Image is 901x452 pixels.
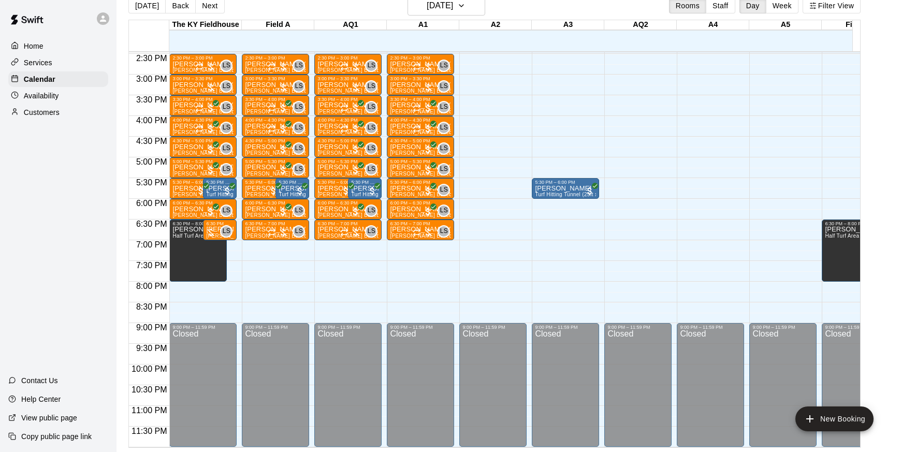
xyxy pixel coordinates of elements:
span: Turf Hitting Tunnel (25ft x 50ft) [279,192,354,197]
p: Help Center [21,394,61,404]
p: Contact Us [21,375,58,386]
span: LS [368,81,375,92]
span: LS [368,143,375,154]
span: Leo Seminati [442,80,450,93]
div: 4:30 PM – 5:00 PM: Cara Klare [169,137,237,157]
div: Leo Seminati [220,142,232,155]
span: All customers have paid [278,165,288,176]
p: Home [24,41,43,51]
div: 5:30 PM – 6:00 PM [317,180,369,185]
span: LS [440,206,448,216]
span: Leo Seminati [442,60,450,72]
span: All customers have paid [423,124,433,134]
span: LS [295,206,303,216]
span: LS [368,164,375,174]
div: 3:30 PM – 4:00 PM: Leo Seminati (Hitting or Fielding) Baseball/Softball [314,95,382,116]
span: All customers have paid [367,186,377,196]
div: 6:30 PM – 8:00 PM [172,221,224,226]
span: [PERSON_NAME] Baseball/Softball (Hitting or Fielding) [245,88,382,94]
div: Leo Seminati [293,101,305,113]
div: Leo Seminati [438,80,450,93]
div: 6:00 PM – 6:30 PM: Will Collinsworth [169,199,237,220]
span: Leo Seminati [224,60,232,72]
div: 3:30 PM – 4:00 PM: Leo Seminati (Hitting or Fielding) Baseball/Softball [242,95,309,116]
div: 5:30 PM – 6:00 PM [206,180,234,185]
div: Leo Seminati [365,163,377,176]
div: Leo Seminati [438,163,450,176]
div: 3:00 PM – 3:30 PM: Leo Seminati (Hitting or Fielding) Baseball/Softball [314,75,382,95]
span: LS [223,102,230,112]
span: LS [368,102,375,112]
div: 5:30 PM – 6:00 PM: Max Collinsworth [314,178,372,199]
div: 5:30 PM – 6:00 PM [535,180,596,185]
div: A3 [532,20,604,30]
span: Turf Hitting Tunnel (25ft x 50ft) [206,192,282,197]
p: Availability [24,91,59,101]
span: LS [223,81,230,92]
span: Leo Seminati [369,163,377,176]
span: LS [368,123,375,133]
div: 6:00 PM – 6:30 PM [245,200,306,206]
div: 5:00 PM – 5:30 PM [317,159,379,164]
div: 4:30 PM – 5:00 PM: Cara Klare [242,137,309,157]
span: [PERSON_NAME] Baseball/Softball (Hitting or Fielding) [245,129,382,135]
div: 5:30 PM – 6:00 PM [245,180,296,185]
span: All customers have paid [351,165,361,176]
span: [PERSON_NAME] Baseball/Softball (Hitting or Fielding) [390,129,527,135]
span: Leo Seminati [297,60,305,72]
span: LS [440,102,448,112]
span: [PERSON_NAME] Baseball/Softball (Hitting or Fielding) [317,171,454,177]
div: Leo Seminati [220,60,232,72]
span: [PERSON_NAME] Baseball/Softball (Hitting or Fielding) [172,192,309,197]
div: 3:00 PM – 3:30 PM [245,76,306,81]
p: Copy public page link [21,431,92,442]
span: All customers have paid [206,207,216,217]
span: All customers have paid [278,144,288,155]
span: Recurring event [195,125,204,133]
div: 3:30 PM – 4:00 PM: Leo Seminati (Hitting or Fielding) Baseball/Softball [387,95,454,116]
span: LS [368,206,375,216]
div: 6:00 PM – 6:30 PM [390,200,451,206]
span: Leo Seminati [442,163,450,176]
span: [PERSON_NAME] Baseball/Softball (Hitting or Fielding) [245,171,382,177]
span: LS [223,123,230,133]
span: Leo Seminati [297,225,305,238]
span: LS [223,143,230,154]
div: Leo Seminati [293,225,305,238]
span: Turf Hitting Tunnel (25ft x 50ft) [351,192,427,197]
span: Recurring event [413,63,421,71]
div: A5 [749,20,822,30]
div: Leo Seminati [365,60,377,72]
span: Leo Seminati [369,205,377,217]
div: Field A [242,20,314,30]
div: 3:00 PM – 3:30 PM [390,76,451,81]
div: 5:30 PM – 6:00 PM: David Ross [348,178,382,199]
div: Leo Seminati [293,163,305,176]
span: [PERSON_NAME] Baseball/Softball (Hitting or Fielding) [245,67,382,73]
div: Customers [8,105,108,120]
span: All customers have paid [206,144,216,155]
div: 6:30 PM – 7:00 PM: Leo Seminati (Hitting or Fielding) Baseball/Softball [314,220,382,240]
div: The KY Fieldhouse [169,20,242,30]
div: 6:30 PM – 7:00 PM [317,221,379,226]
span: All customers have paid [351,144,361,155]
div: 4:30 PM – 5:00 PM [317,138,379,143]
div: Leo Seminati [438,205,450,217]
span: All customers have paid [351,124,361,134]
span: [PERSON_NAME] Baseball/Softball (Hitting or Fielding) [317,109,454,114]
div: 4:00 PM – 4:30 PM: Leo Seminati (Hitting or Fielding) Baseball/Softball [314,116,382,137]
span: All customers have paid [423,165,433,176]
div: Leo Seminati [293,60,305,72]
div: 4:00 PM – 4:30 PM [245,118,306,123]
div: 5:00 PM – 5:30 PM [172,159,234,164]
span: [PERSON_NAME] Baseball/Softball (Hitting or Fielding) [390,171,527,177]
div: 2:30 PM – 3:00 PM: Leo Seminati (Hitting or Fielding) Baseball/Softball [387,54,454,75]
span: All customers have paid [278,124,288,134]
span: Leo Seminati [369,60,377,72]
span: 4:30 PM [134,137,170,145]
div: 6:30 PM – 7:00 PM [390,221,451,226]
div: Leo Seminati [220,205,232,217]
span: Leo Seminati [297,205,305,217]
span: [PERSON_NAME] Baseball/Softball (Hitting or Fielding) [172,67,309,73]
div: 6:00 PM – 6:30 PM [172,200,234,206]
